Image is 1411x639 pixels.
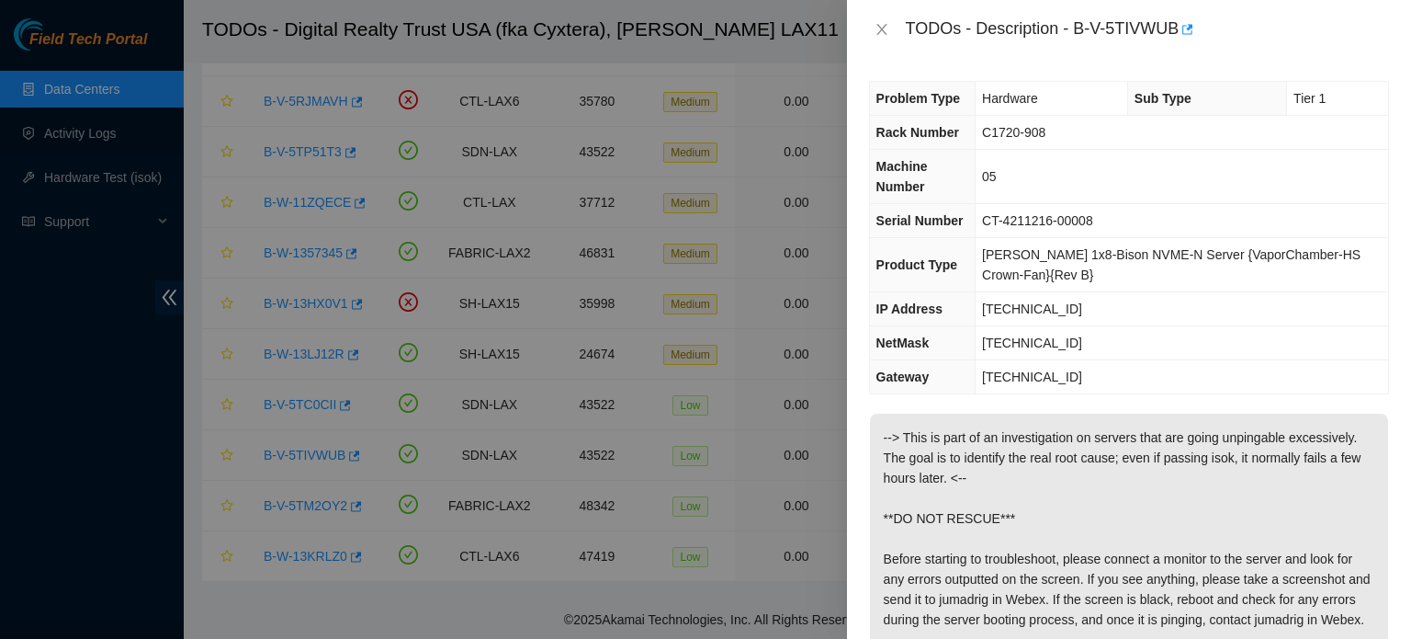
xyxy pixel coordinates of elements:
span: NetMask [876,336,930,350]
span: Serial Number [876,213,964,228]
span: [TECHNICAL_ID] [982,336,1082,350]
span: Tier 1 [1293,91,1326,106]
span: Product Type [876,257,957,272]
span: Problem Type [876,91,961,106]
span: Rack Number [876,125,959,140]
span: Hardware [982,91,1038,106]
span: Sub Type [1134,91,1191,106]
span: [TECHNICAL_ID] [982,370,1082,384]
span: [TECHNICAL_ID] [982,302,1082,316]
span: Machine Number [876,159,928,194]
span: 05 [982,169,997,184]
span: C1720-908 [982,125,1045,140]
div: TODOs - Description - B-V-5TIVWUB [906,15,1389,44]
span: [PERSON_NAME] 1x8-Bison NVME-N Server {VaporChamber-HS Crown-Fan}{Rev B} [982,247,1360,282]
span: close [875,22,889,37]
span: Gateway [876,370,930,384]
span: IP Address [876,302,943,316]
span: CT-4211216-00008 [982,213,1093,228]
button: Close [869,21,895,39]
